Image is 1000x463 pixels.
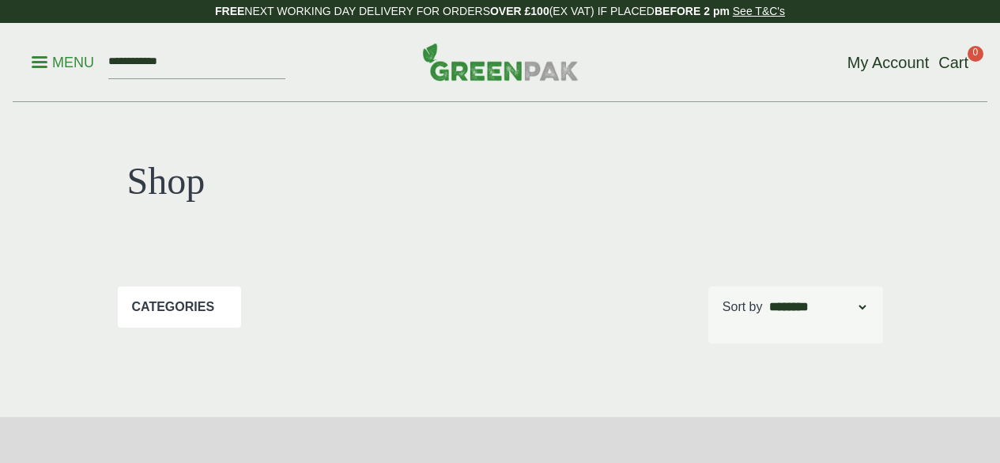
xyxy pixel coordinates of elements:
span: 0 [968,46,983,62]
a: Cart 0 [938,51,968,74]
a: My Account [847,51,929,74]
a: Menu [32,53,94,69]
h1: Shop [127,158,491,204]
strong: OVER £100 [490,5,549,17]
strong: BEFORE 2 pm [655,5,730,17]
p: Menu [32,53,94,72]
p: Sort by [723,298,763,317]
img: GreenPak Supplies [422,43,579,81]
span: My Account [847,54,929,71]
p: Categories [132,298,215,317]
strong: FREE [215,5,244,17]
select: Shop order [766,298,869,317]
a: See T&C's [733,5,785,17]
span: Cart [938,54,968,71]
